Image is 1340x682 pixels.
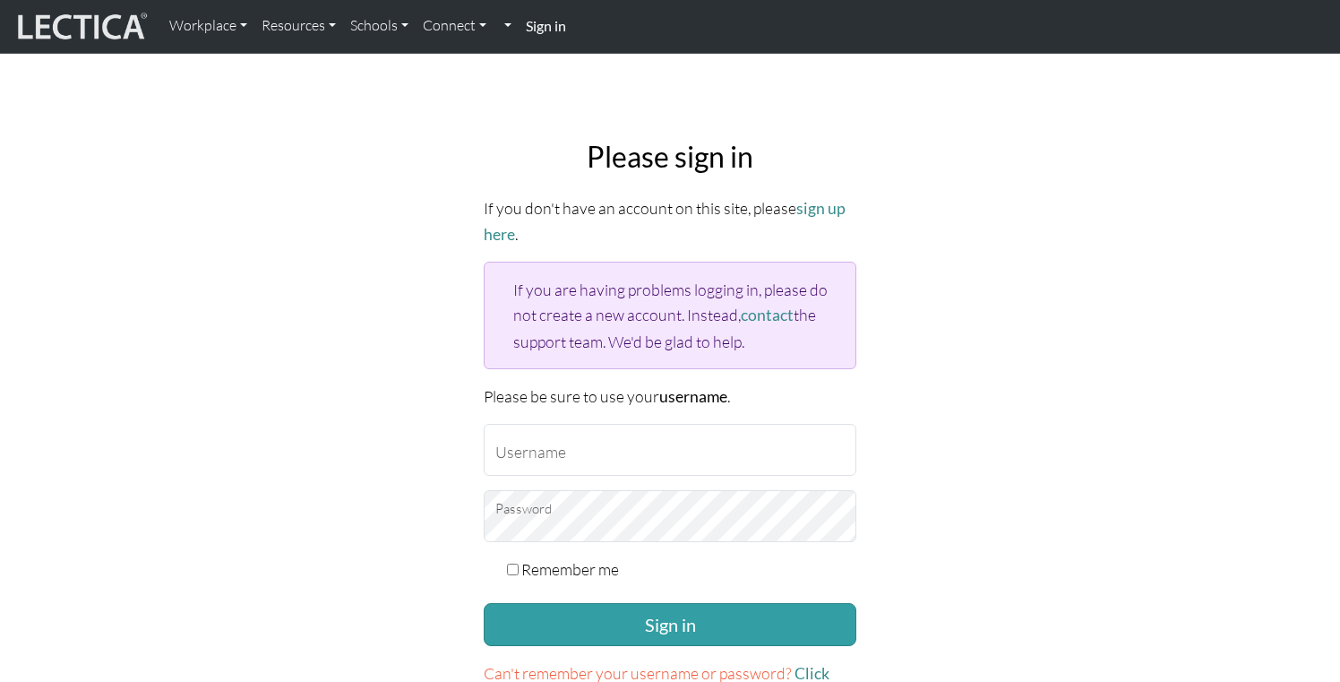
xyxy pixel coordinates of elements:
img: lecticalive [13,10,148,44]
strong: Sign in [526,17,566,34]
a: Connect [416,7,494,45]
div: If you are having problems logging in, please do not create a new account. Instead, the support t... [484,262,856,368]
a: Resources [254,7,343,45]
a: Workplace [162,7,254,45]
a: Sign in [519,7,573,46]
button: Sign in [484,603,856,646]
p: Please be sure to use your . [484,384,856,410]
p: If you don't have an account on this site, please . [484,195,856,247]
a: contact [741,306,794,324]
label: Remember me [521,557,619,582]
input: Username [484,424,856,476]
a: Schools [343,7,416,45]
strong: username [659,387,727,406]
h2: Please sign in [484,140,856,174]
